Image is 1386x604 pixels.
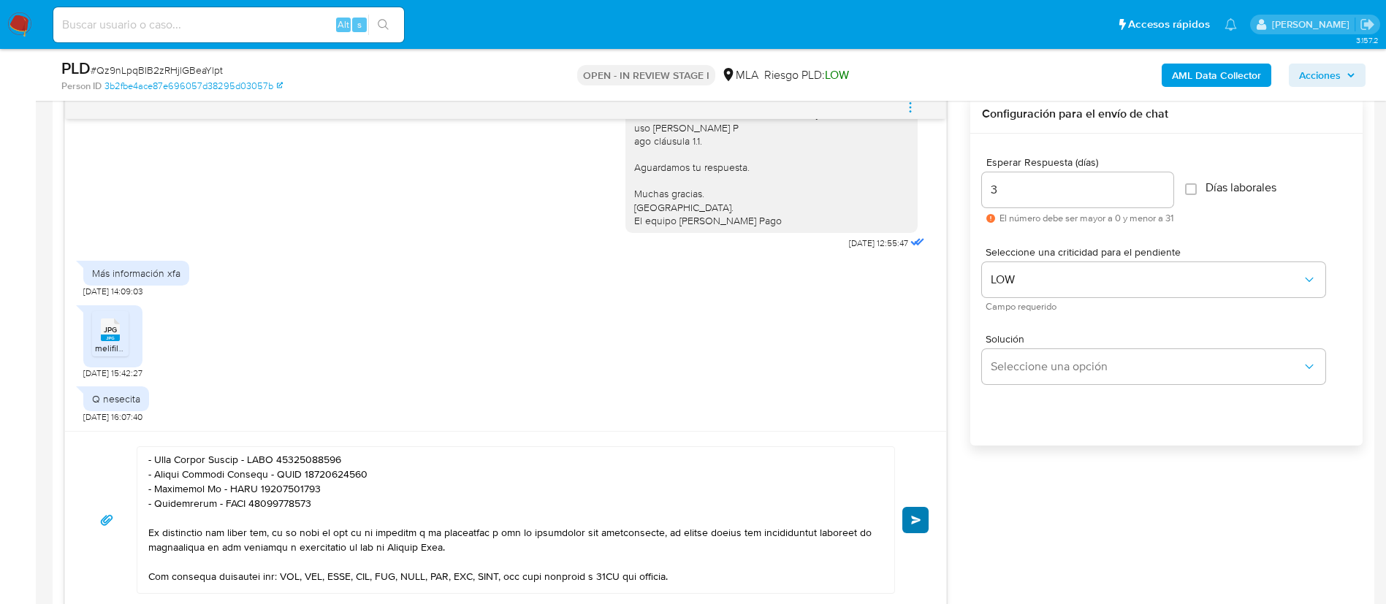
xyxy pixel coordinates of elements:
div: Q nesecita [92,392,140,405]
span: LOW [991,272,1302,287]
span: Enviar [911,516,921,524]
button: Enviar [902,507,929,533]
span: Acciones [1299,64,1341,87]
span: # Qz9nLpqBIB2zRHjlGBeaYlpt [91,63,223,77]
span: [DATE] 16:07:40 [83,411,142,423]
input: Buscar usuario o caso... [53,15,404,34]
span: [DATE] 15:42:27 [83,367,142,379]
input: days_to_wait [982,180,1173,199]
b: Person ID [61,80,102,93]
span: Seleccione una opción [991,359,1302,374]
button: Seleccione una opción [982,349,1325,384]
span: [DATE] 12:55:47 [849,237,908,249]
span: Días laborales [1206,180,1276,195]
button: menu-action [886,90,934,125]
span: s [357,18,362,31]
a: Salir [1360,17,1375,32]
span: Riesgo PLD: [764,67,849,83]
span: melifile9025822751895082603.jpg [95,342,232,354]
h3: Configuración para el envío de chat [982,107,1351,121]
span: 3.157.2 [1356,34,1379,46]
span: JPG [104,325,117,335]
p: micaela.pliatskas@mercadolibre.com [1272,18,1355,31]
textarea: Loremi dolors, Ametco. Adipis elitsed doe te incididun u la etdoloremagna aliquae. Adminimv quisn... [148,447,876,593]
a: 3b2fbe4ace87e696057d38295d03057b [104,80,283,93]
a: Notificaciones [1225,18,1237,31]
span: Seleccione una criticidad para el pendiente [986,247,1329,257]
button: Acciones [1289,64,1366,87]
span: El número debe ser mayor a 0 y menor a 31 [999,213,1173,223]
button: search-icon [368,15,398,35]
div: MLA [721,67,758,83]
button: AML Data Collector [1162,64,1271,87]
span: LOW [825,66,849,83]
span: Esperar Respuesta (días) [986,157,1178,168]
span: Alt [338,18,349,31]
span: Accesos rápidos [1128,17,1210,32]
span: [DATE] 14:09:03 [83,286,143,297]
p: OPEN - IN REVIEW STAGE I [577,65,715,85]
button: LOW [982,262,1325,297]
b: AML Data Collector [1172,64,1261,87]
span: Campo requerido [986,303,1329,310]
input: Días laborales [1185,183,1197,195]
span: Solución [986,334,1329,344]
b: PLD [61,56,91,80]
div: Más información xfa [92,267,180,280]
